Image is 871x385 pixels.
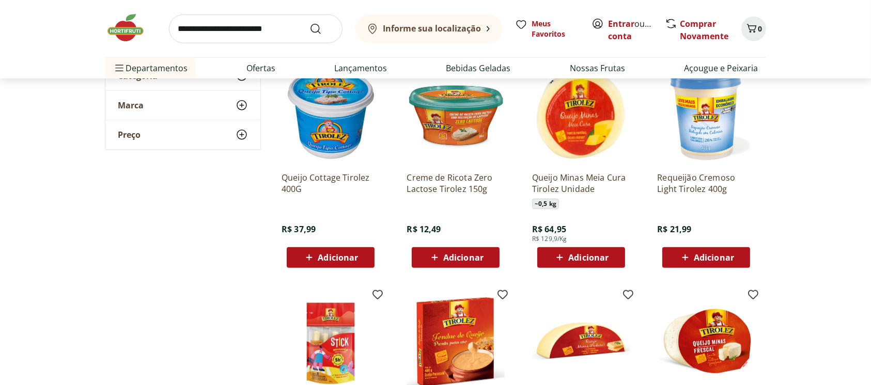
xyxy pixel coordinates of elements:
[105,12,157,43] img: Hortifruti
[407,66,505,164] img: Creme de Ricota Zero Lactose Tirolez 150g
[443,253,484,262] span: Adicionar
[446,62,511,74] a: Bebidas Geladas
[568,253,609,262] span: Adicionar
[105,90,260,119] button: Marca
[608,18,665,42] a: Criar conta
[246,62,275,74] a: Ofertas
[407,223,441,235] span: R$ 12,49
[694,253,734,262] span: Adicionar
[657,172,755,195] a: Requeijão Cremoso Light Tirolez 400g
[684,62,758,74] a: Açougue e Peixaria
[532,223,566,235] span: R$ 64,95
[532,19,579,39] span: Meus Favoritos
[532,235,567,243] span: R$ 129,9/Kg
[169,14,343,43] input: search
[282,172,380,195] a: Queijo Cottage Tirolez 400G
[662,247,750,268] button: Adicionar
[657,66,755,164] img: Requeijão Cremoso Light Tirolez 400g
[282,66,380,164] img: Queijo Cottage Tirolez 400G
[412,247,500,268] button: Adicionar
[113,56,188,81] span: Departamentos
[407,172,505,195] a: Creme de Ricota Zero Lactose Tirolez 150g
[383,23,481,34] b: Informe sua localização
[515,19,579,39] a: Meus Favoritos
[532,66,630,164] img: Queijo Minas Meia Cura Tirolez Unidade
[282,223,316,235] span: R$ 37,99
[113,56,126,81] button: Menu
[287,247,375,268] button: Adicionar
[758,24,762,34] span: 0
[532,199,559,209] span: ~ 0,5 kg
[118,129,141,139] span: Preço
[334,62,387,74] a: Lançamentos
[118,100,144,110] span: Marca
[537,247,625,268] button: Adicionar
[318,253,358,262] span: Adicionar
[355,14,503,43] button: Informe sua localização
[741,17,766,41] button: Carrinho
[570,62,625,74] a: Nossas Frutas
[532,172,630,195] a: Queijo Minas Meia Cura Tirolez Unidade
[608,18,634,29] a: Entrar
[105,120,260,149] button: Preço
[680,18,728,42] a: Comprar Novamente
[608,18,654,42] span: ou
[657,223,691,235] span: R$ 21,99
[309,23,334,35] button: Submit Search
